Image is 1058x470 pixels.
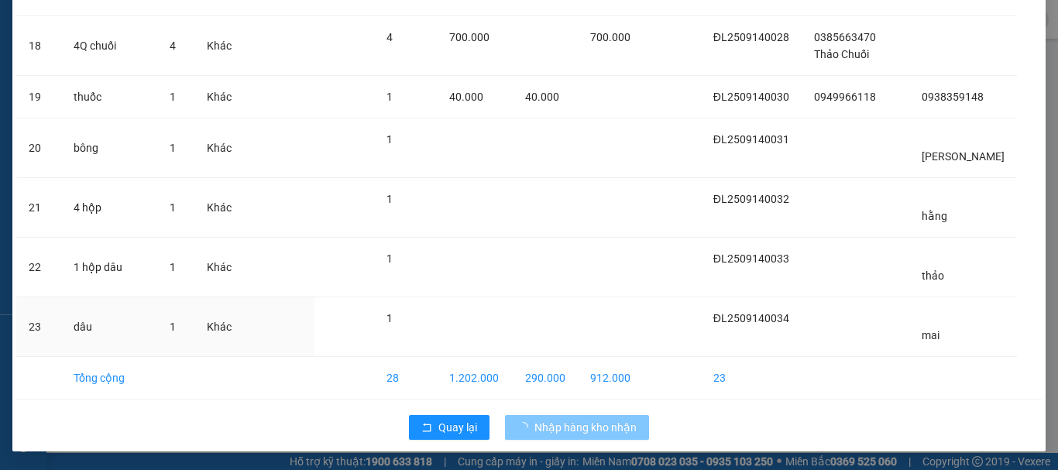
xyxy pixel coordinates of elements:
td: 18 [16,16,61,76]
span: 4 [386,31,393,43]
td: dâu [61,297,157,357]
span: 1 [386,252,393,265]
span: 40.000 [449,91,483,103]
td: 21 [16,178,61,238]
td: 20 [16,118,61,178]
span: 1 [386,133,393,146]
span: ĐL2509140034 [713,312,789,324]
td: Khác [194,238,244,297]
span: Thảo Chuối [814,48,869,60]
td: Khác [194,16,244,76]
span: ĐL2509140028 [713,31,789,43]
span: ĐL2509140032 [713,193,789,205]
span: 1 [386,312,393,324]
td: 28 [374,357,437,400]
span: 0938359148 [922,91,984,103]
span: thảo [922,269,944,282]
span: ĐL2509140033 [713,252,789,265]
td: Khác [194,178,244,238]
td: 19 [16,76,61,118]
span: 0949966118 [814,91,876,103]
td: 23 [16,297,61,357]
td: bông [61,118,157,178]
td: thuốc [61,76,157,118]
td: 290.000 [513,357,578,400]
span: 700.000 [590,31,630,43]
td: Khác [194,118,244,178]
td: Khác [194,76,244,118]
td: Tổng cộng [61,357,157,400]
td: 22 [16,238,61,297]
td: 23 [701,357,802,400]
td: 912.000 [578,357,643,400]
td: 1.202.000 [437,357,514,400]
span: rollback [421,422,432,434]
span: ĐL2509140030 [713,91,789,103]
span: ĐL2509140031 [713,133,789,146]
span: hằng [922,210,947,222]
span: 1 [170,91,176,103]
span: [PERSON_NAME] [922,150,1005,163]
td: 4 hộp [61,178,157,238]
span: mai [922,329,939,341]
td: 1 hộp dâu [61,238,157,297]
span: 4 [170,39,176,52]
span: Quay lại [438,419,477,436]
span: 700.000 [449,31,489,43]
td: Khác [194,297,244,357]
button: Nhập hàng kho nhận [505,415,649,440]
span: loading [517,422,534,433]
span: Nhập hàng kho nhận [534,419,637,436]
span: 40.000 [525,91,559,103]
span: 1 [386,193,393,205]
button: rollbackQuay lại [409,415,489,440]
span: 0385663470 [814,31,876,43]
td: 4Q chuối [61,16,157,76]
span: 1 [170,142,176,154]
span: 1 [386,91,393,103]
span: 1 [170,321,176,333]
span: 1 [170,261,176,273]
span: 1 [170,201,176,214]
